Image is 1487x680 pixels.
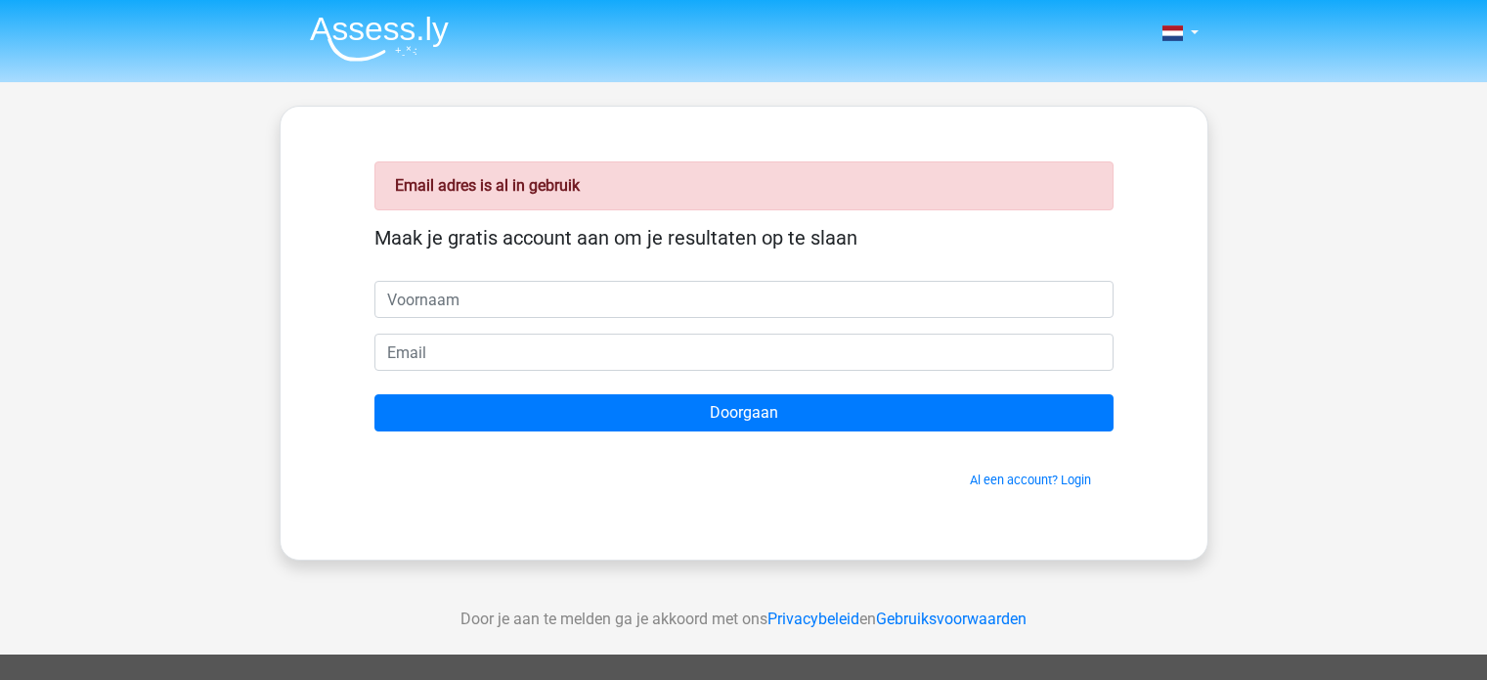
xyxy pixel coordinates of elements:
input: Email [374,334,1114,371]
strong: Email adres is al in gebruik [395,176,580,195]
h5: Maak je gratis account aan om je resultaten op te slaan [374,226,1114,249]
a: Al een account? Login [970,473,1091,487]
a: Privacybeleid [767,610,859,628]
a: Gebruiksvoorwaarden [876,610,1027,628]
input: Doorgaan [374,394,1114,431]
input: Voornaam [374,281,1114,318]
img: Assessly [310,16,449,62]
